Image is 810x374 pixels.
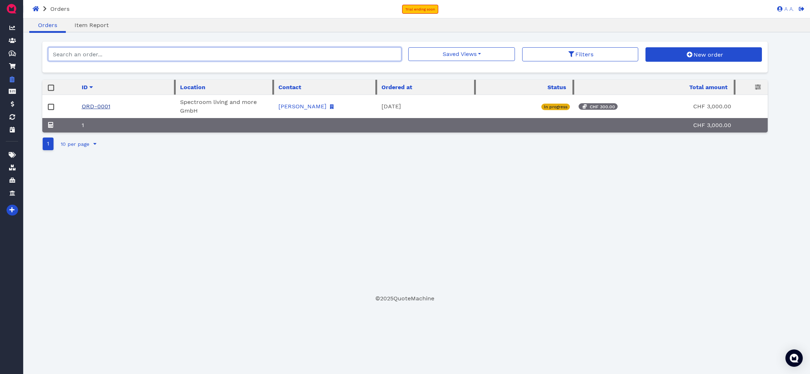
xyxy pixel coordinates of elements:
button: Saved Views [408,47,515,61]
td: Spectroom living and more GmbH [176,95,274,118]
span: ID [82,83,88,92]
a: [PERSON_NAME] [278,103,327,110]
a: Go to page number 1 [43,138,54,150]
span: Item Report [74,22,109,29]
span: Ordered at [381,83,412,92]
span: Trial ending soon [405,7,435,11]
span: [DATE] [381,103,401,110]
span: Orders [50,5,69,12]
span: New order [692,51,723,58]
footer: © 2025 QuoteMachine [42,294,767,303]
img: QuoteM_icon_flat.png [6,3,17,14]
span: 10 per page [60,141,89,147]
button: New order [645,47,762,62]
span: Orders [38,22,57,29]
span: A A. [783,6,794,12]
a: Trial ending soon [402,5,438,14]
span: Location [180,83,205,92]
button: Filters [522,47,638,61]
span: Total amount [689,83,728,92]
th: 1 [77,118,176,132]
input: Search an order... [48,47,401,61]
a: A A. [773,5,794,12]
span: CHF 300.00 [590,104,615,109]
div: Open Intercom Messenger [785,349,803,367]
span: Contact [278,83,301,92]
span: CHF 3,000.00 [693,103,731,110]
a: Item Report [66,21,118,30]
button: 10 per page [56,138,101,150]
span: CHF 3,000.00 [693,122,731,129]
span: Status [547,83,566,92]
a: Orders [29,21,66,30]
a: ORD-0001 [82,103,110,110]
span: Filters [574,51,593,58]
div: In progress [541,104,570,110]
tspan: $ [10,51,13,55]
